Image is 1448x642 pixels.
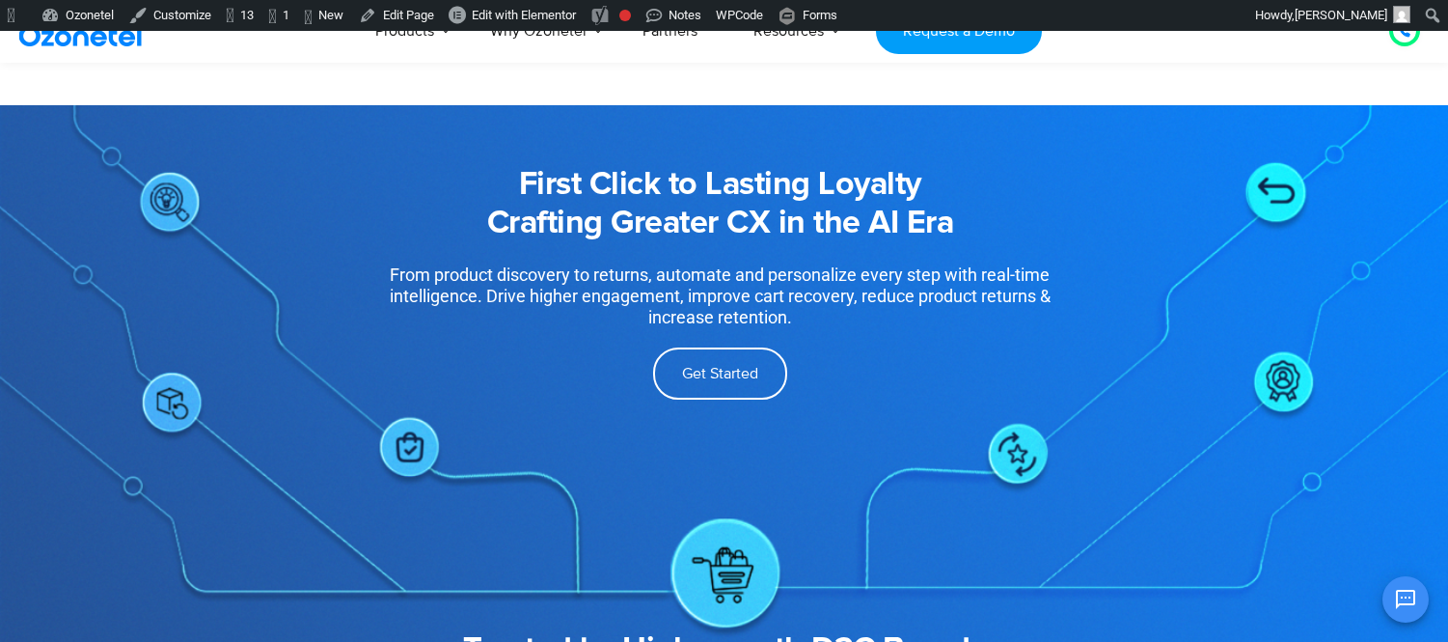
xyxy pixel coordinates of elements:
[1295,8,1387,22] span: [PERSON_NAME]
[1382,576,1429,623] button: Open chat
[619,10,631,21] div: Focus keyphrase not set
[319,166,1122,243] h2: First Click to Lasting Loyalty Crafting Greater CX in the AI Era
[472,8,576,22] span: Edit with Elementor
[876,9,1041,54] a: Request a Demo
[653,348,787,400] a: Get Started
[682,366,758,381] span: Get Started
[368,265,1074,328] div: From product discovery to returns, automate and personalize every step with real-time intelligenc...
